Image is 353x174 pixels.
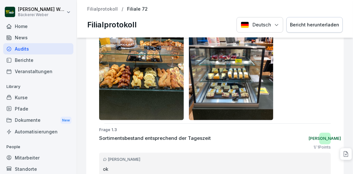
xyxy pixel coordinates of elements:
p: Sortimentsbestand entsprechend der Tageszeit [99,135,211,142]
a: Berichte [3,54,73,66]
a: Filialprotokoll [87,6,118,12]
a: Mitarbeiter [3,152,73,163]
div: New [60,117,71,124]
a: Home [3,21,73,32]
a: DokumenteNew [3,114,73,126]
img: Deutsch [241,22,249,28]
a: Automatisierungen [3,126,73,137]
button: Language [237,17,283,33]
div: [PERSON_NAME] [103,157,327,162]
div: Dokumente [3,114,73,126]
div: [PERSON_NAME] [319,133,331,144]
img: ye7ud9sfgc15zvocsp6swht4.png [189,7,274,120]
a: Pfade [3,103,73,114]
p: Library [3,82,73,92]
p: People [3,142,73,152]
p: Bäckerei Weber [18,13,65,17]
p: Deutsch [252,21,271,29]
button: Bericht herunterladen [286,17,343,33]
p: [PERSON_NAME] Weber [18,7,65,12]
a: Audits [3,43,73,54]
a: Veranstaltungen [3,66,73,77]
a: Kurse [3,92,73,103]
p: Filiale 72 [127,6,148,12]
p: Filialprotokoll [87,19,137,31]
p: ok [103,166,327,172]
a: News [3,32,73,43]
p: 1 / 1 Points [313,144,331,150]
div: Bericht herunterladen [290,21,339,28]
p: / [122,6,123,12]
img: s116m5latgxyyvlmge2iet6k.png [99,7,184,120]
p: Frage 1.3 [99,127,331,133]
